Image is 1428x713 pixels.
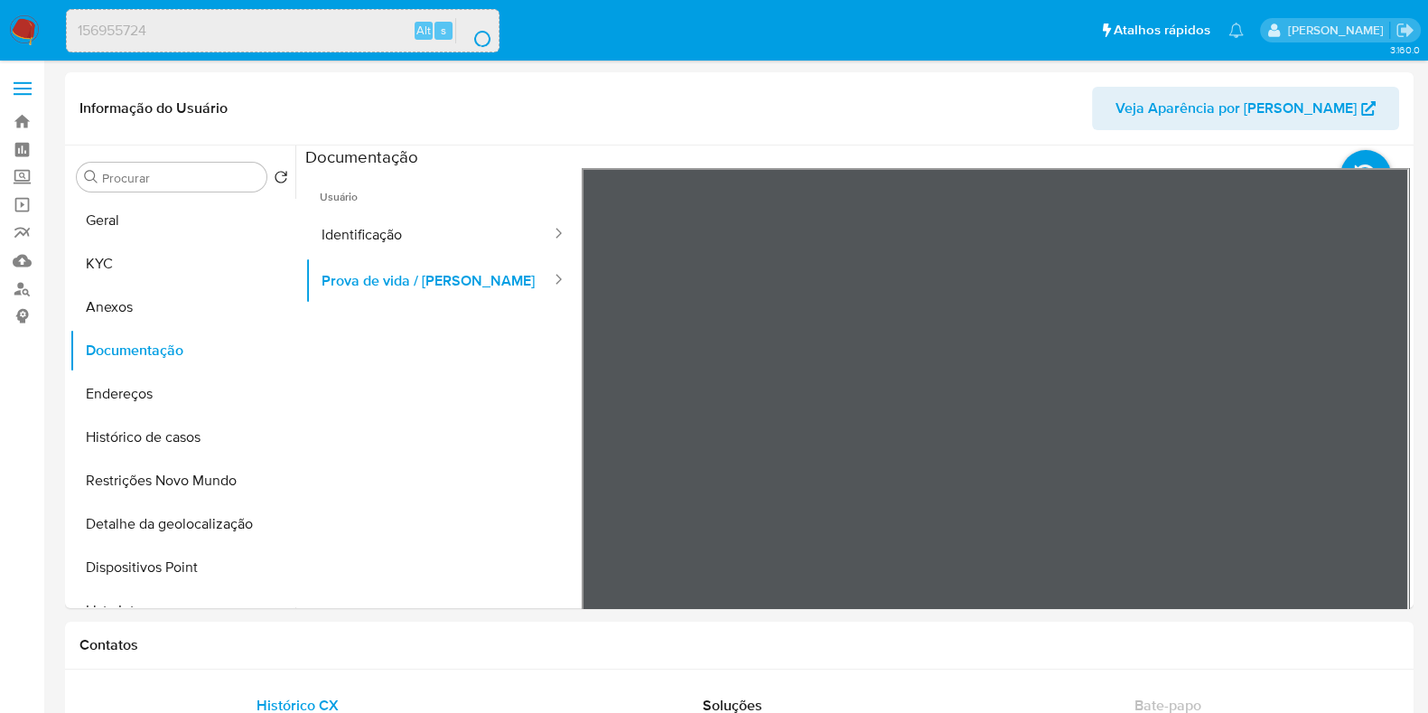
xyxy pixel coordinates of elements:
[455,18,492,43] button: search-icon
[416,22,431,39] span: Alt
[70,372,295,416] button: Endereços
[1395,21,1414,40] a: Sair
[1228,23,1244,38] a: Notificações
[1115,87,1357,130] span: Veja Aparência por [PERSON_NAME]
[70,416,295,459] button: Histórico de casos
[70,502,295,546] button: Detalhe da geolocalização
[79,99,228,117] h1: Informação do Usuário
[70,589,295,633] button: Lista Interna
[1092,87,1399,130] button: Veja Aparência por [PERSON_NAME]
[1287,22,1389,39] p: lucas.barboza@mercadolivre.com
[102,170,259,186] input: Procurar
[441,22,446,39] span: s
[79,636,1399,654] h1: Contatos
[70,459,295,502] button: Restrições Novo Mundo
[70,329,295,372] button: Documentação
[274,170,288,190] button: Retornar ao pedido padrão
[70,242,295,286] button: KYC
[1114,21,1210,40] span: Atalhos rápidos
[70,286,295,329] button: Anexos
[70,199,295,242] button: Geral
[84,170,98,184] button: Procurar
[70,546,295,589] button: Dispositivos Point
[67,19,499,42] input: Pesquise usuários ou casos...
